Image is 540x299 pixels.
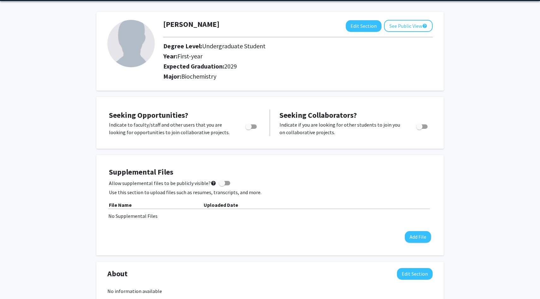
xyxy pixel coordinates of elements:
mat-icon: help [422,22,427,30]
span: Biochemistry [181,72,216,80]
span: First-year [177,52,202,60]
span: Undergraduate Student [202,42,266,50]
h1: [PERSON_NAME] [163,20,219,29]
button: Edit Section [346,20,381,32]
p: Indicate to faculty/staff and other users that you are looking for opportunities to join collabor... [109,121,233,136]
button: Edit About [397,268,433,280]
h4: Supplemental Files [109,168,431,177]
span: About [107,268,128,279]
mat-icon: help [211,179,216,187]
h2: Degree Level: [163,42,397,50]
b: File Name [109,202,132,208]
div: Toggle [414,121,431,130]
h2: Year: [163,52,397,60]
div: No information available [107,287,433,295]
h2: Expected Graduation: [163,63,397,70]
button: Add File [405,231,431,243]
p: Indicate if you are looking for other students to join you on collaborative projects. [279,121,404,136]
iframe: Chat [5,271,27,294]
img: Profile Picture [107,20,155,67]
button: See Public View [384,20,433,32]
p: Use this section to upload files such as resumes, transcripts, and more. [109,188,431,196]
span: Allow supplemental files to be publicly visible? [109,179,216,187]
span: Seeking Collaborators? [279,110,357,120]
h2: Major: [163,73,433,80]
div: No Supplemental Files [108,212,432,220]
b: Uploaded Date [204,202,238,208]
span: 2029 [224,62,237,70]
div: Toggle [243,121,260,130]
span: Seeking Opportunities? [109,110,188,120]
